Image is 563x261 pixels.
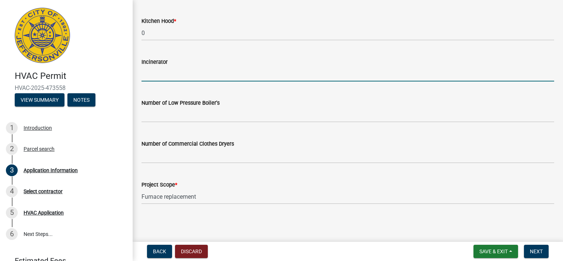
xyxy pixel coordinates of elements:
div: 2 [6,143,18,155]
wm-modal-confirm: Notes [67,97,95,103]
button: Next [524,245,549,258]
div: HVAC Application [24,210,64,215]
div: Application Information [24,168,78,173]
button: View Summary [15,93,64,107]
button: Back [147,245,172,258]
span: Next [530,248,543,254]
div: 4 [6,185,18,197]
div: Select contractor [24,189,63,194]
h4: HVAC Permit [15,71,127,81]
label: Project Scope [141,182,177,188]
div: 5 [6,207,18,219]
div: 3 [6,164,18,176]
span: Back [153,248,166,254]
wm-modal-confirm: Summary [15,97,64,103]
label: Number of Low Pressure Boiler's [141,101,220,106]
label: Kitchen Hood [141,19,176,24]
span: Save & Exit [479,248,508,254]
div: Parcel search [24,146,55,152]
button: Save & Exit [473,245,518,258]
div: 1 [6,122,18,134]
span: HVAC-2025-473558 [15,84,118,91]
img: City of Jeffersonville, Indiana [15,8,70,63]
button: Notes [67,93,95,107]
div: Introduction [24,125,52,130]
button: Discard [175,245,208,258]
label: Number of Commercial Clothes Dryers [141,142,234,147]
label: Incinerator [141,60,168,65]
div: 6 [6,228,18,240]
